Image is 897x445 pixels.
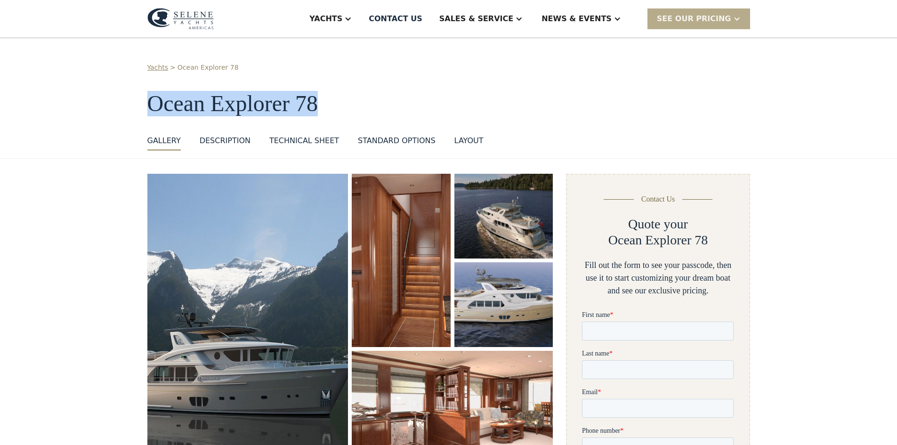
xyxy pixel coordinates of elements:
div: Yachts [309,13,342,24]
a: GALLERY [147,135,181,151]
span: Tick the box below to receive occasional updates, exclusive offers, and VIP access via text message. [1,321,150,346]
span: We respect your time - only the good stuff, never spam. [1,352,146,369]
div: SEE Our Pricing [657,13,731,24]
input: I want to subscribe to your Newsletter.Unsubscribe any time by clicking the link at the bottom of... [2,412,8,418]
div: Fill out the form to see your passcode, then use it to start customizing your dream boat and see ... [582,259,734,297]
a: open lightbox [454,262,553,347]
a: layout [454,135,484,151]
span: Reply STOP to unsubscribe at any time. [2,382,146,398]
div: Technical sheet [269,135,339,146]
span: Unsubscribe any time by clicking the link at the bottom of any message [2,412,150,436]
a: open lightbox [352,174,450,347]
strong: Yes, I’d like to receive SMS updates. [11,382,113,389]
strong: I want to subscribe to your Newsletter. [2,412,86,428]
div: DESCRIPTION [200,135,251,146]
div: Sales & Service [439,13,513,24]
a: DESCRIPTION [200,135,251,151]
div: > [170,63,176,73]
div: Contact US [369,13,422,24]
a: Yachts [147,63,169,73]
h2: Quote your [628,216,688,232]
h2: Ocean Explorer 78 [608,232,708,248]
a: standard options [358,135,436,151]
div: layout [454,135,484,146]
div: GALLERY [147,135,181,146]
a: open lightbox [454,174,553,259]
a: Ocean Explorer 78 [178,63,239,73]
input: Yes, I’d like to receive SMS updates.Reply STOP to unsubscribe at any time. [2,382,8,388]
h1: Ocean Explorer 78 [147,91,750,116]
div: standard options [358,135,436,146]
a: Technical sheet [269,135,339,151]
img: logo [147,8,214,30]
div: News & EVENTS [541,13,612,24]
div: SEE Our Pricing [647,8,750,29]
div: Contact Us [641,194,675,205]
